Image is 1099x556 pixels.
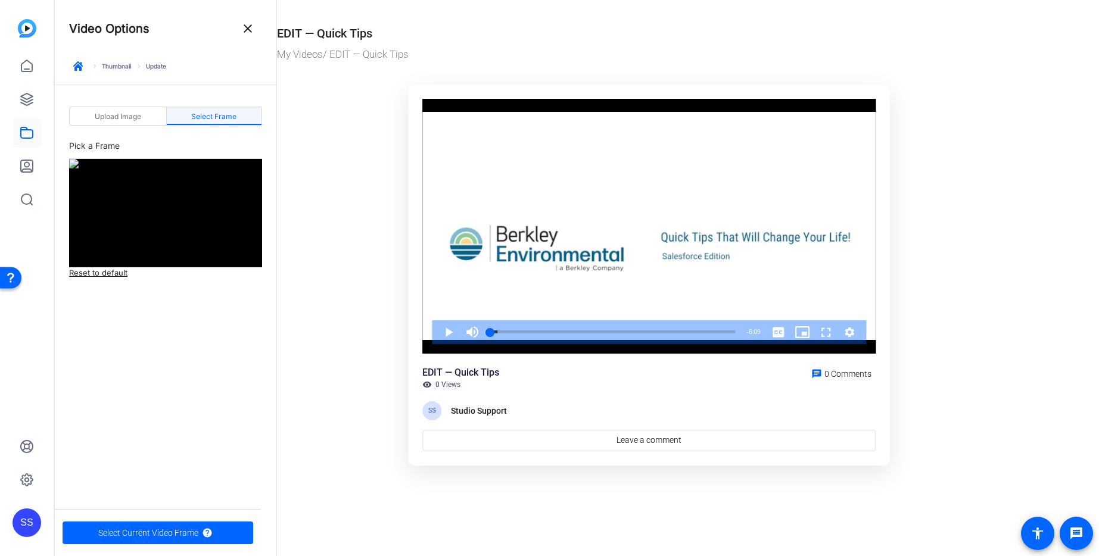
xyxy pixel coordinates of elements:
span: Leave a comment [617,434,681,446]
a: Thumbnail [91,62,131,70]
div: Pick a Frame [69,139,262,159]
mat-icon: chat [811,368,822,379]
img: blue-gradient.svg [18,19,36,38]
div: / EDIT — Quick Tips [277,47,1016,63]
span: Upload Image [95,113,141,120]
div: Studio Support [451,404,510,418]
a: Leave a comment [422,430,876,451]
button: Play [437,320,460,344]
span: Select Frame [191,113,236,120]
div: EDIT — Quick Tips [277,24,372,42]
a: 0 Comments [807,366,876,380]
mat-icon: accessibility [1030,526,1045,541]
div: Progress Bar [490,330,735,333]
button: Picture-in-Picture [790,320,814,344]
a: Reset to default [69,267,127,279]
span: 0 Views [435,380,460,389]
span: 6:09 [749,329,760,335]
mat-icon: keyboard_arrow_right [91,62,99,70]
div: SS [422,401,441,420]
span: Select Current Video Frame [98,521,198,544]
img: Current Thumbnail [69,159,262,267]
button: Mute [460,320,484,344]
button: Slug Information iconSelect Current Video Frame [63,521,253,544]
mat-icon: Slug Information icon [202,527,213,538]
div: SS [13,508,41,537]
button: Captions [767,320,790,344]
button: Fullscreen [814,320,838,344]
mat-icon: visibility [422,380,432,389]
span: - [747,329,749,335]
a: My Videos [277,48,323,60]
span: 0 Comments [824,369,871,379]
div: EDIT — Quick Tips [422,366,499,380]
div: Video Player [422,99,876,354]
mat-icon: message [1069,526,1084,541]
mat-icon: close [241,21,255,36]
h4: Video Options [69,21,150,36]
